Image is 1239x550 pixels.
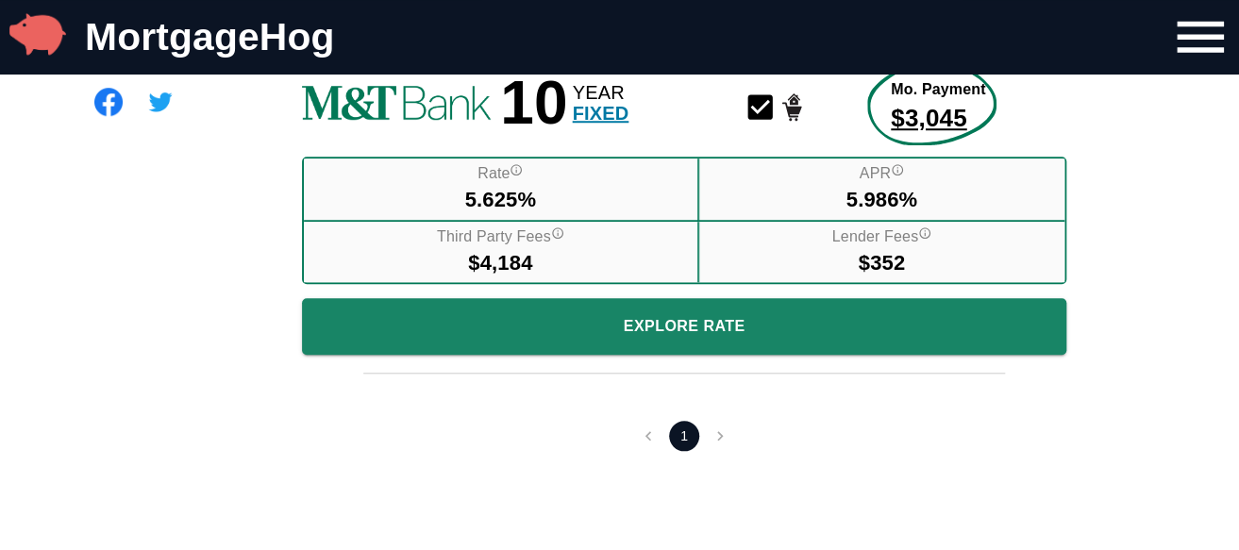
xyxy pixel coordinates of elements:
[859,248,906,277] span: $352
[500,73,568,133] span: 10
[891,79,985,136] a: Explore More about this rate product
[302,86,491,120] img: See more rates from M&T Bank!
[744,91,777,124] svg: Conventional Mortgage
[302,298,1066,355] button: Explore Rate
[437,226,564,248] label: Third Party Fees
[891,163,904,176] svg: Annual Percentage Rate - The interest rate on the loan if lender fees were averaged into each mon...
[891,79,985,101] span: Mo. Payment
[142,83,179,121] img: Follow @MortgageHog
[891,101,985,136] span: $3,045
[846,185,918,214] span: 5.986%
[9,6,66,62] img: MortgageHog Logo
[94,88,123,116] img: Find MortgageHog on Facebook
[669,421,699,451] button: page 1
[832,226,932,248] label: Lender Fees
[630,392,738,479] nav: pagination navigation
[85,15,335,58] a: MortgageHog
[468,248,532,277] span: $4,184
[573,82,629,103] span: YEAR
[573,103,629,124] span: FIXED
[918,226,931,240] svg: Lender fees include all fees paid directly to the lender for funding your mortgage. Lender fees i...
[465,185,537,214] span: 5.625%
[317,313,1051,340] span: Explore Rate
[302,298,1066,355] a: Explore More About this Rate Product
[551,226,564,240] svg: Third party fees include fees and taxes paid to non lender entities to facilitate the closing of ...
[477,163,523,185] label: Rate
[302,86,500,120] a: M&T Bank Logo
[777,91,810,124] svg: Home Purchase
[510,163,523,176] svg: Interest Rate "rate", reflects the cost of borrowing. If the interest rate is 3% and your loan is...
[860,163,904,185] label: APR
